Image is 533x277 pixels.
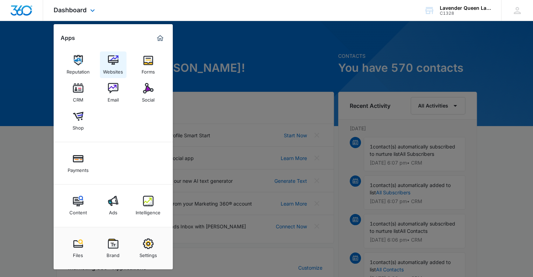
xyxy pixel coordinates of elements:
[65,108,91,134] a: Shop
[135,235,162,262] a: Settings
[100,79,127,106] a: Email
[440,5,491,11] div: account name
[100,235,127,262] a: Brand
[65,51,91,78] a: Reputation
[65,235,91,262] a: Files
[73,249,83,258] div: Files
[65,79,91,106] a: CRM
[135,192,162,219] a: Intelligence
[107,249,119,258] div: Brand
[67,65,90,75] div: Reputation
[142,94,155,103] div: Social
[65,150,91,176] a: Payments
[61,35,75,41] h2: Apps
[135,51,162,78] a: Forms
[100,51,127,78] a: Websites
[103,65,123,75] div: Websites
[65,192,91,219] a: Content
[139,249,157,258] div: Settings
[73,122,84,131] div: Shop
[54,6,87,14] span: Dashboard
[100,192,127,219] a: Ads
[135,79,162,106] a: Social
[109,206,117,215] div: Ads
[142,65,155,75] div: Forms
[108,94,119,103] div: Email
[136,206,160,215] div: Intelligence
[440,11,491,16] div: account id
[155,33,166,44] a: Marketing 360® Dashboard
[68,164,89,173] div: Payments
[69,206,87,215] div: Content
[73,94,83,103] div: CRM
